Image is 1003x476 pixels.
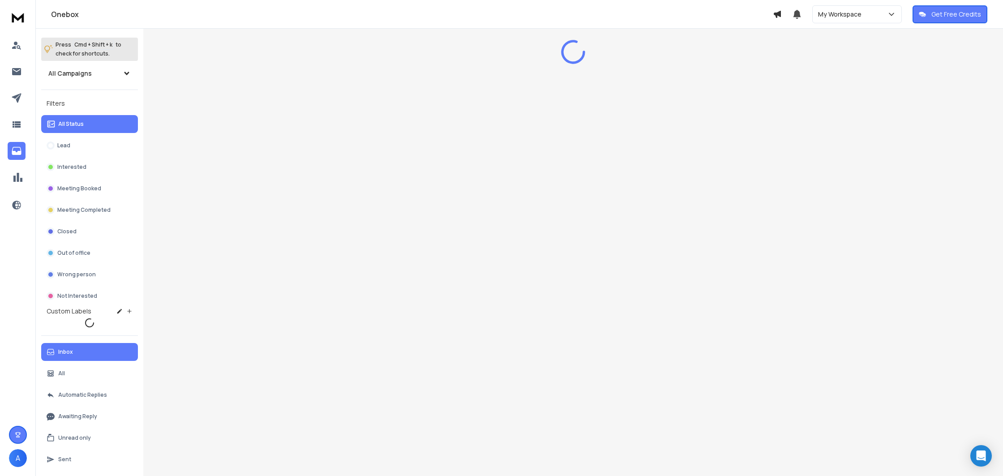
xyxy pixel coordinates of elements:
p: All [58,370,65,377]
p: Interested [57,163,86,171]
p: Get Free Credits [931,10,981,19]
p: Awaiting Reply [58,413,97,420]
h1: All Campaigns [48,69,92,78]
button: Automatic Replies [41,386,138,404]
button: Awaiting Reply [41,407,138,425]
p: My Workspace [818,10,865,19]
button: A [9,449,27,467]
button: Wrong person [41,266,138,283]
button: Meeting Booked [41,180,138,197]
p: Closed [57,228,77,235]
p: Not Interested [57,292,97,300]
p: Out of office [57,249,90,257]
button: All Status [41,115,138,133]
p: Inbox [58,348,73,356]
p: Unread only [58,434,91,442]
p: Meeting Booked [57,185,101,192]
button: Out of office [41,244,138,262]
button: Unread only [41,429,138,447]
button: Lead [41,137,138,154]
button: Interested [41,158,138,176]
p: Lead [57,142,70,149]
p: Press to check for shortcuts. [56,40,121,58]
span: Cmd + Shift + k [73,39,114,50]
button: All Campaigns [41,64,138,82]
button: Sent [41,450,138,468]
p: All Status [58,120,84,128]
h3: Custom Labels [47,307,91,316]
div: Open Intercom Messenger [970,445,992,467]
button: Not Interested [41,287,138,305]
button: All [41,365,138,382]
button: Meeting Completed [41,201,138,219]
h1: Onebox [51,9,773,20]
p: Meeting Completed [57,206,111,214]
p: Automatic Replies [58,391,107,399]
img: logo [9,9,27,26]
button: Get Free Credits [913,5,987,23]
h3: Filters [41,97,138,110]
button: Inbox [41,343,138,361]
p: Wrong person [57,271,96,278]
p: Sent [58,456,71,463]
button: Closed [41,223,138,240]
